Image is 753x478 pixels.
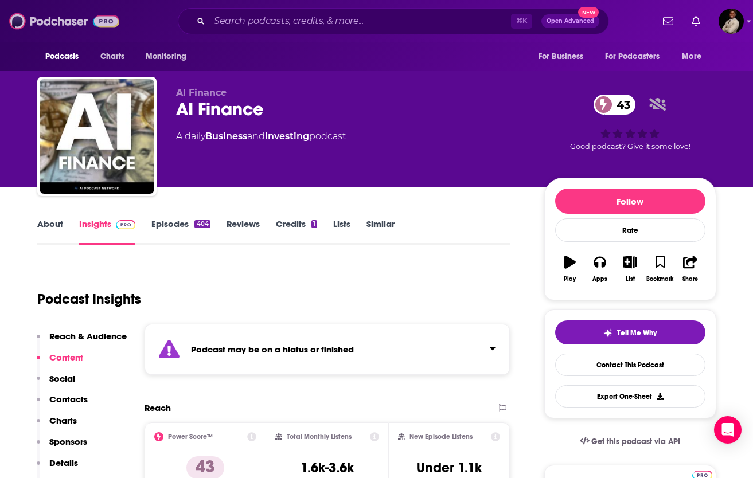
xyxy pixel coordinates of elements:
[511,14,532,29] span: ⌘ K
[555,189,705,214] button: Follow
[605,49,660,65] span: For Podcasters
[301,459,354,476] h3: 1.6k-3.6k
[658,11,678,31] a: Show notifications dropdown
[544,87,716,158] div: 43Good podcast? Give it some love!
[603,328,612,338] img: tell me why sparkle
[578,7,599,18] span: New
[366,218,395,245] a: Similar
[194,220,210,228] div: 404
[530,46,598,68] button: open menu
[168,433,213,441] h2: Power Score™
[37,291,141,308] h1: Podcast Insights
[227,218,260,245] a: Reviews
[138,46,201,68] button: open menu
[49,352,83,363] p: Content
[719,9,744,34] button: Show profile menu
[276,218,317,245] a: Credits1
[40,79,154,194] img: AI Finance
[37,373,75,394] button: Social
[37,218,63,245] a: About
[646,276,673,283] div: Bookmark
[592,276,607,283] div: Apps
[191,344,354,355] strong: Podcast may be on a hiatus or finished
[585,248,615,289] button: Apps
[682,49,701,65] span: More
[49,331,127,342] p: Reach & Audience
[674,46,716,68] button: open menu
[645,248,675,289] button: Bookmark
[100,49,125,65] span: Charts
[605,95,636,115] span: 43
[49,394,88,405] p: Contacts
[49,415,77,426] p: Charts
[719,9,744,34] span: Logged in as Jeremiah_lineberger11
[555,354,705,376] a: Contact This Podcast
[416,459,482,476] h3: Under 1.1k
[176,87,227,98] span: AI Finance
[37,46,94,68] button: open menu
[591,437,680,446] span: Get this podcast via API
[205,131,247,142] a: Business
[49,457,78,468] p: Details
[247,131,265,142] span: and
[93,46,132,68] a: Charts
[555,320,705,344] button: tell me why sparkleTell Me Why
[541,14,599,28] button: Open AdvancedNew
[37,352,83,373] button: Content
[209,12,511,30] input: Search podcasts, credits, & more...
[311,220,317,228] div: 1
[333,218,350,245] a: Lists
[176,130,346,143] div: A daily podcast
[714,416,742,444] div: Open Intercom Messenger
[571,428,690,456] a: Get this podcast via API
[555,248,585,289] button: Play
[682,276,698,283] div: Share
[570,142,690,151] span: Good podcast? Give it some love!
[37,415,77,436] button: Charts
[615,248,645,289] button: List
[598,46,677,68] button: open menu
[555,385,705,408] button: Export One-Sheet
[594,95,636,115] a: 43
[37,436,87,457] button: Sponsors
[539,49,584,65] span: For Business
[146,49,186,65] span: Monitoring
[9,10,119,32] img: Podchaser - Follow, Share and Rate Podcasts
[687,11,705,31] a: Show notifications dropdown
[178,8,609,34] div: Search podcasts, credits, & more...
[626,276,635,283] div: List
[617,328,657,338] span: Tell Me Why
[116,220,136,229] img: Podchaser Pro
[37,331,127,352] button: Reach & Audience
[45,49,79,65] span: Podcasts
[409,433,473,441] h2: New Episode Listens
[37,394,88,415] button: Contacts
[547,18,594,24] span: Open Advanced
[675,248,705,289] button: Share
[49,373,75,384] p: Social
[287,433,352,441] h2: Total Monthly Listens
[719,9,744,34] img: User Profile
[145,324,510,375] section: Click to expand status details
[265,131,309,142] a: Investing
[555,218,705,242] div: Rate
[79,218,136,245] a: InsightsPodchaser Pro
[151,218,210,245] a: Episodes404
[145,402,171,413] h2: Reach
[49,436,87,447] p: Sponsors
[564,276,576,283] div: Play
